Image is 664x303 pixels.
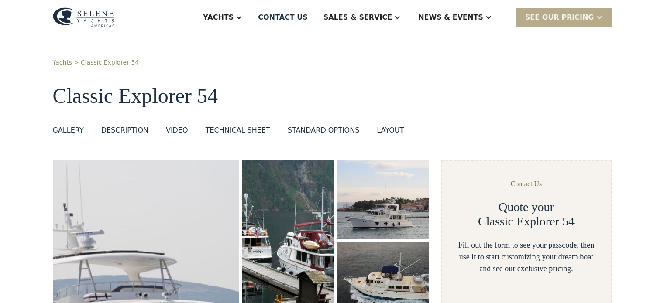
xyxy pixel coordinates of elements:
[81,58,139,67] a: Classic Explorer 54
[499,200,554,214] h2: Quote your
[478,214,575,229] h2: Classic Explorer 54
[511,179,542,189] div: Contact Us
[337,160,429,239] a: open lightbox
[377,125,404,139] a: layout
[288,125,360,139] a: standard options
[53,125,84,139] a: GALLERY
[203,12,234,23] div: Yachts
[166,125,188,139] a: VIDEO
[516,8,612,27] div: SEE Our Pricing
[53,85,612,108] h1: Classic Explorer 54
[258,12,308,23] div: Contact US
[337,160,429,239] img: 50 foot motor yacht
[418,12,483,23] div: News & EVENTS
[206,125,270,139] a: Technical sheet
[101,125,148,136] div: DESCRIPTION
[525,12,594,23] div: SEE Our Pricing
[206,125,270,136] div: Technical sheet
[53,7,114,27] img: logo
[456,239,596,275] div: Fill out the form to see your passcode, then use it to start customizing your dream boat and see ...
[53,58,72,67] a: Yachts
[323,12,392,23] div: Sales & Service
[53,125,84,136] div: GALLERY
[101,125,148,139] a: DESCRIPTION
[74,58,79,67] div: >
[166,125,188,136] div: VIDEO
[288,125,360,136] div: standard options
[377,125,404,136] div: layout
